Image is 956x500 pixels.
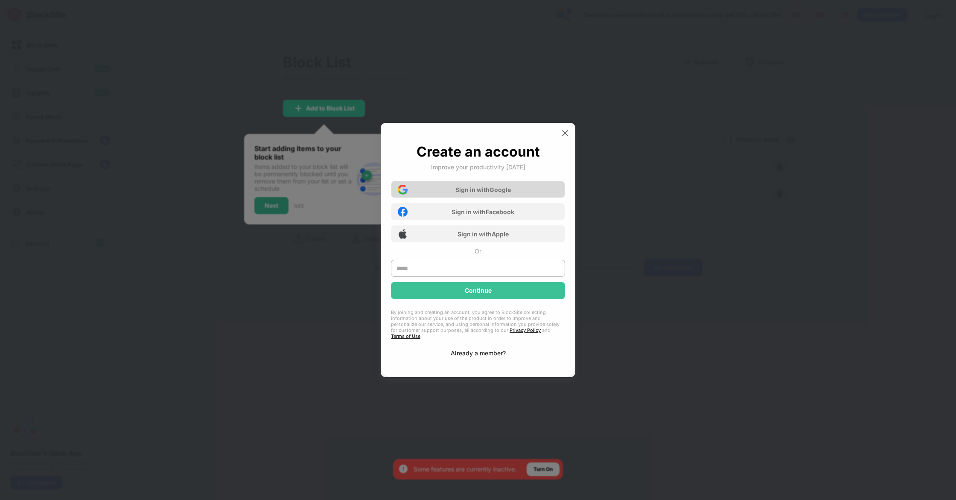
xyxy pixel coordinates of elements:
[465,287,492,294] div: Continue
[451,349,506,357] div: Already a member?
[475,247,481,255] div: Or
[398,229,408,239] img: apple-icon.png
[417,143,540,160] div: Create an account
[452,208,514,215] div: Sign in with Facebook
[458,230,509,238] div: Sign in with Apple
[510,327,541,333] a: Privacy Policy
[455,186,511,193] div: Sign in with Google
[398,185,408,195] img: google-icon.png
[391,333,420,339] a: Terms of Use
[398,207,408,217] img: facebook-icon.png
[391,309,565,339] div: By joining and creating an account, you agree to BlockSite collecting information about your use ...
[431,163,525,171] div: Improve your productivity [DATE]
